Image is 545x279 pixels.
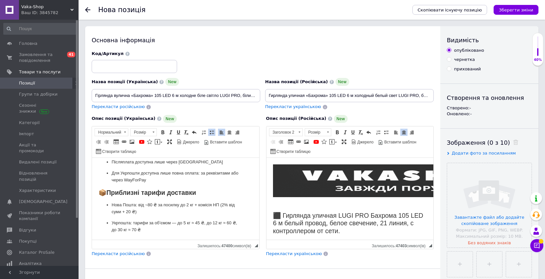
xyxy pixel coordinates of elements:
span: Акції та промокоди [19,142,61,154]
a: Видалити форматування [183,129,190,136]
a: Вставити/Редагувати посилання (⌘+L) [295,138,302,145]
span: Товари та послуги [19,69,61,75]
a: По центру [226,129,233,136]
span: Джерело [182,139,199,145]
span: Опис позиції (Російська) [266,116,326,121]
div: Оновлено: - [447,111,532,117]
a: Джерело [176,138,200,145]
span: Сезонні знижки [19,102,61,114]
a: По правому краю [408,129,415,136]
span: Імпорт [19,131,34,137]
span: New [334,115,348,123]
div: прихований [454,66,481,72]
button: Чат з покупцем [530,239,543,252]
a: Підкреслений (⌘+U) [175,129,182,136]
a: Курсив (⌘+I) [167,129,174,136]
span: [DEMOGRAPHIC_DATA] [19,199,67,205]
span: Vaka-Shop [21,4,70,10]
span: Перекласти українською [265,104,321,109]
span: Потягніть для зміни розмірів [429,244,432,247]
div: Створено: - [447,105,532,111]
div: Кiлькiсть символiв [197,242,254,248]
a: Заголовок 2 [269,128,303,136]
input: Пошук [3,23,77,35]
a: По лівому краю [392,129,400,136]
h1: Нова позиція [98,6,146,14]
span: Назва позиції (Російська) [265,79,328,84]
span: Каталог ProSale [19,250,54,255]
span: Відновлення позицій [19,170,61,182]
span: Перекласти українською [266,251,322,256]
div: Видимість [447,36,532,44]
a: Зображення [128,138,136,145]
div: опубліковано [454,47,484,53]
span: Опис позиції (Українська) [92,116,155,121]
a: Додати відео з YouTube [313,138,320,145]
span: Показники роботи компанії [19,210,61,222]
span: Покупці [19,238,37,244]
a: Таблиця [113,138,120,145]
a: Вставити іконку [320,138,328,145]
a: Таблиця [287,138,294,145]
a: Створити таблицю [269,148,312,155]
a: Повернути (⌘+Z) [191,129,198,136]
a: Зменшити відступ [95,138,102,145]
div: Кiлькiсть символiв [372,242,429,248]
a: Вставити/Редагувати посилання (⌘+L) [120,138,128,145]
a: Вставити повідомлення [328,138,338,145]
span: New [165,78,179,86]
span: Перекласти російською [92,104,145,109]
span: 47400 [221,244,232,248]
button: Зберегти зміни [494,5,538,15]
span: Потягніть для зміни розмірів [255,244,258,247]
a: Вставити повідомлення [154,138,163,145]
a: Видалити форматування [357,129,364,136]
span: Головна [19,41,37,46]
div: 40% Якість заповнення [532,33,543,66]
a: Повернути (⌘+Z) [365,129,372,136]
a: Розмір [305,128,331,136]
a: Нормальний [95,128,128,136]
a: Вставити шаблон [377,138,417,145]
span: Групи та добірки [19,91,58,97]
a: Збільшити відступ [103,138,110,145]
span: Аналітика [19,261,42,267]
span: New [336,78,349,86]
input: Наприклад, H&M жіноча сукня зелена 38 розмір вечірня максі з блискітками [265,89,434,102]
div: Створення та оновлення [447,94,532,102]
span: Додати фото за посиланням [452,151,516,156]
a: Жирний (⌘+B) [159,129,166,136]
span: 47403 [396,244,407,248]
div: 40% [533,58,543,62]
span: Замовлення та повідомлення [19,52,61,64]
a: Курсив (⌘+I) [341,129,349,136]
span: 41 [67,52,75,57]
a: По центру [400,129,408,136]
span: Вставити шаблон [383,139,416,145]
span: Скопіювати існуючу позицію [418,8,482,12]
span: Перекласти російською [92,251,145,256]
a: Максимізувати [340,138,348,145]
a: По правому краю [234,129,241,136]
div: чернетка [454,57,475,63]
span: Відгуки [19,227,36,233]
a: Зменшити відступ [269,138,277,145]
span: Назва позиції (Українська) [92,79,158,84]
span: Видалені позиції [19,159,57,165]
div: Основна інформація [92,36,434,44]
a: По лівому краю [218,129,225,136]
span: Категорії [19,120,40,126]
span: Розмір [305,129,325,136]
span: Заголовок 2 [269,129,296,136]
span: Створити таблицю [101,149,136,155]
a: Вставити/видалити нумерований список [200,129,208,136]
a: Розмір [130,128,157,136]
